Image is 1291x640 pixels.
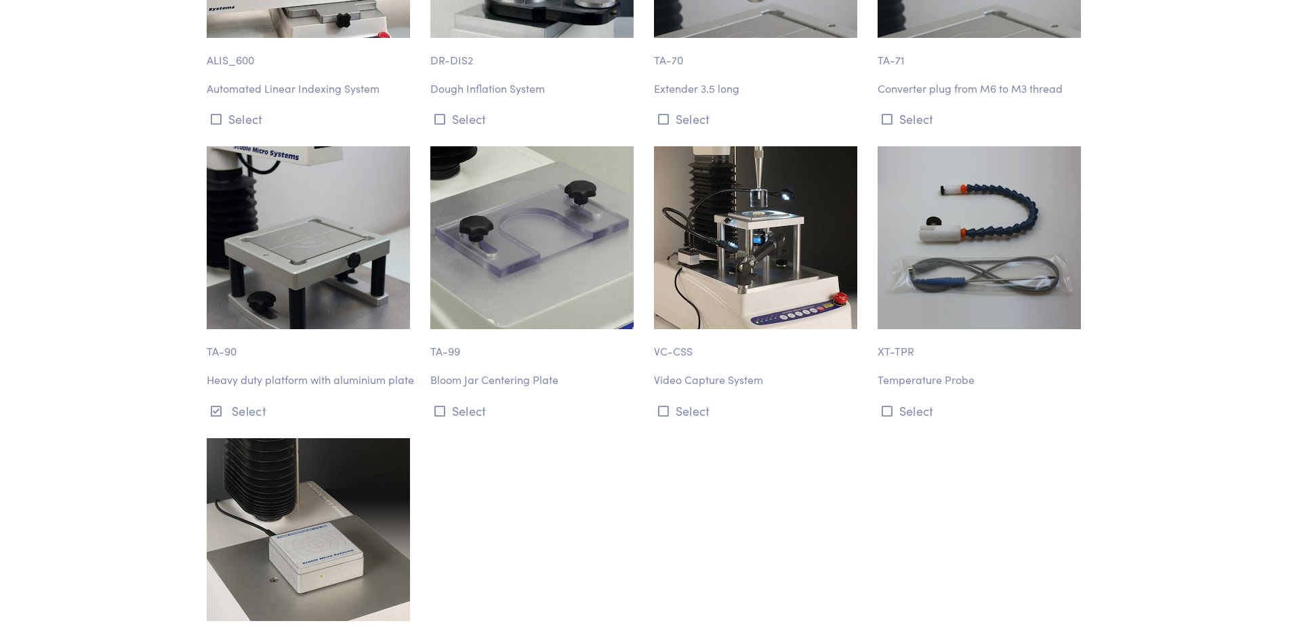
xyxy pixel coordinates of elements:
[430,329,638,360] p: TA-99
[207,80,414,98] p: Automated Linear Indexing System
[878,329,1085,360] p: XT-TPR
[878,400,1085,422] button: Select
[878,38,1085,69] p: TA-71
[654,329,861,360] p: VC-CSS
[654,146,857,329] img: accessories-vc_css-video-capture-system.jpg
[207,371,414,389] p: Heavy duty platform with aluminium plate
[207,146,410,329] img: ta-90_heavy-duty-platform_0515.jpg
[207,400,414,422] button: Select
[654,38,861,69] p: TA-70
[430,108,638,130] button: Select
[430,38,638,69] p: DR-DIS2
[430,371,638,389] p: Bloom Jar Centering Plate
[654,371,861,389] p: Video Capture System
[654,400,861,422] button: Select
[878,146,1081,329] img: xt-tpr_sml_0542.jpg
[878,108,1085,130] button: Select
[654,80,861,98] p: Extender 3.5 long
[207,329,414,360] p: TA-90
[430,146,634,329] img: ta-99.jpg
[207,38,414,69] p: ALIS_600
[654,108,861,130] button: Select
[878,371,1085,389] p: Temperature Probe
[207,438,410,621] img: accessories-xt_dib-dynamic-integrated-balance.jpg
[430,80,638,98] p: Dough Inflation System
[430,400,638,422] button: Select
[207,108,414,130] button: Select
[878,80,1085,98] p: Converter plug from M6 to M3 thread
